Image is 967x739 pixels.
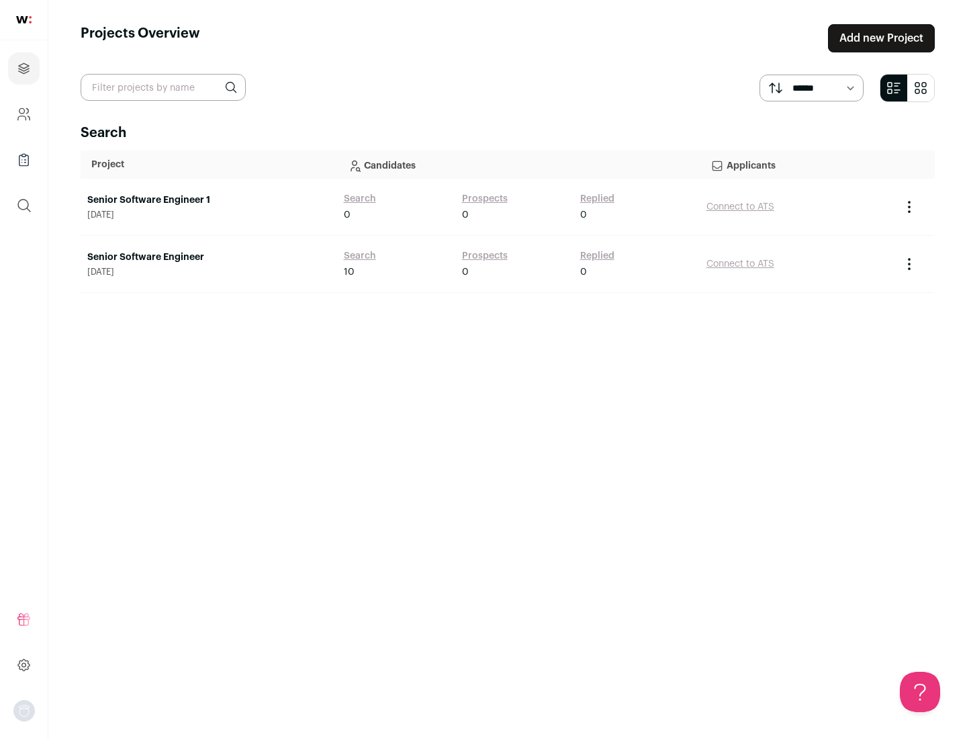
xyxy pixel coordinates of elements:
span: [DATE] [87,267,330,277]
a: Connect to ATS [706,259,774,269]
p: Project [91,158,326,171]
span: 0 [462,208,469,222]
a: Projects [8,52,40,85]
h1: Projects Overview [81,24,200,52]
a: Replied [580,249,614,263]
h2: Search [81,124,935,142]
span: [DATE] [87,210,330,220]
a: Add new Project [828,24,935,52]
a: Prospects [462,249,508,263]
span: 0 [462,265,469,279]
iframe: Help Scout Beacon - Open [900,672,940,712]
span: 0 [344,208,351,222]
img: nopic.png [13,700,35,722]
button: Open dropdown [13,700,35,722]
button: Project Actions [901,199,917,215]
input: Filter projects by name [81,74,246,101]
span: 0 [580,208,587,222]
span: 10 [344,265,355,279]
a: Connect to ATS [706,202,774,212]
span: 0 [580,265,587,279]
a: Prospects [462,192,508,206]
button: Project Actions [901,256,917,272]
img: wellfound-shorthand-0d5821cbd27db2630d0214b213865d53afaa358527fdda9d0ea32b1df1b89c2c.svg [16,16,32,24]
a: Senior Software Engineer 1 [87,193,330,207]
a: Company and ATS Settings [8,98,40,130]
a: Company Lists [8,144,40,176]
a: Search [344,249,376,263]
a: Senior Software Engineer [87,251,330,264]
p: Applicants [710,151,884,178]
p: Candidates [348,151,689,178]
a: Search [344,192,376,206]
a: Replied [580,192,614,206]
